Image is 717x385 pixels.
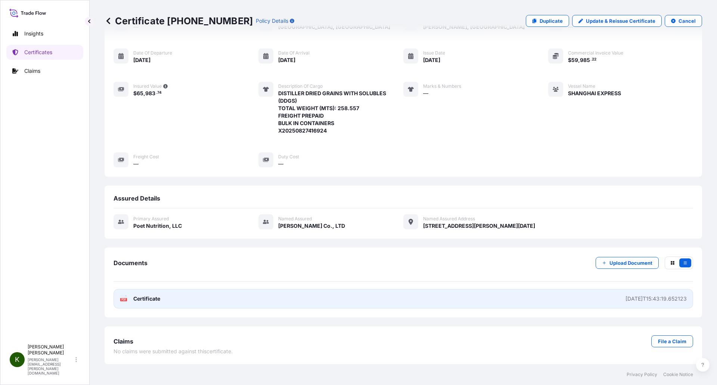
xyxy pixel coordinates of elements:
[133,91,137,96] span: $
[627,372,657,378] a: Privacy Policy
[278,222,345,230] span: [PERSON_NAME] Co., LTD
[114,289,693,308] a: PDFCertificate[DATE]T15:43:19.652123
[526,15,569,27] a: Duplicate
[578,58,580,63] span: ,
[15,356,19,363] span: K
[679,17,696,25] p: Cancel
[590,58,592,61] span: .
[580,58,590,63] span: 985
[24,30,43,37] p: Insights
[133,295,160,302] span: Certificate
[596,257,659,269] button: Upload Document
[114,348,233,355] span: No claims were submitted against this certificate .
[568,90,621,97] span: SHANGHAI EXPRESS
[6,26,83,41] a: Insights
[133,50,172,56] span: Date of departure
[133,160,139,168] span: —
[157,91,162,94] span: 74
[423,222,535,230] span: [STREET_ADDRESS][PERSON_NAME][DATE]
[278,216,312,222] span: Named Assured
[133,216,169,222] span: Primary assured
[133,56,150,64] span: [DATE]
[663,372,693,378] a: Cookie Notice
[626,295,687,302] div: [DATE]T15:43:19.652123
[423,50,445,56] span: Issue Date
[143,91,145,96] span: ,
[568,50,623,56] span: Commercial Invoice Value
[651,335,693,347] a: File a Claim
[658,338,686,345] p: File a Claim
[28,357,74,375] p: [PERSON_NAME][EMAIL_ADDRESS][PERSON_NAME][DOMAIN_NAME]
[423,83,461,89] span: Marks & Numbers
[423,90,428,97] span: —
[278,90,403,134] span: DISTILLER DRIED GRAINS WITH SOLUBLES (DDGS) TOTAL WEIGHT (MTS): 258.557 FREIGHT PREPAID BULK IN C...
[24,67,40,75] p: Claims
[6,63,83,78] a: Claims
[278,56,295,64] span: [DATE]
[568,83,595,89] span: Vessel Name
[423,216,475,222] span: Named Assured Address
[571,58,578,63] span: 59
[133,154,159,160] span: Freight Cost
[133,222,182,230] span: Poet Nutrition, LLC
[278,83,323,89] span: Description of cargo
[256,17,288,25] p: Policy Details
[586,17,655,25] p: Update & Reissue Certificate
[278,160,283,168] span: —
[423,56,440,64] span: [DATE]
[665,15,702,27] button: Cancel
[114,338,133,345] span: Claims
[6,45,83,60] a: Certificates
[137,91,143,96] span: 65
[145,91,155,96] span: 983
[114,195,160,202] span: Assured Details
[540,17,563,25] p: Duplicate
[278,50,310,56] span: Date of arrival
[105,15,253,27] p: Certificate [PHONE_NUMBER]
[133,83,162,89] span: Insured Value
[278,154,299,160] span: Duty Cost
[28,344,74,356] p: [PERSON_NAME] [PERSON_NAME]
[114,259,148,267] span: Documents
[568,58,571,63] span: $
[121,298,126,301] text: PDF
[572,15,662,27] a: Update & Reissue Certificate
[592,58,596,61] span: 22
[24,49,52,56] p: Certificates
[156,91,157,94] span: .
[609,259,652,267] p: Upload Document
